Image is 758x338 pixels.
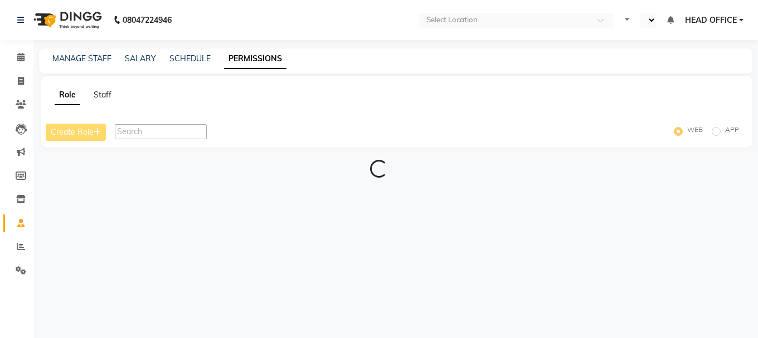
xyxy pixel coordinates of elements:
a: SALARY [125,53,156,63]
label: APP [725,125,739,138]
a: PERMISSIONS [224,49,286,69]
div: Select Location [426,14,478,26]
b: 08047224946 [123,4,172,36]
img: logo [28,4,105,36]
a: SCHEDULE [169,53,211,63]
label: WEB [687,125,703,138]
input: Search [115,124,207,139]
a: MANAGE STAFF [52,53,111,63]
a: Role [55,85,80,105]
button: Create Role [46,124,106,141]
span: HEAD OFFICE [685,14,737,26]
a: Staff [94,90,111,100]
